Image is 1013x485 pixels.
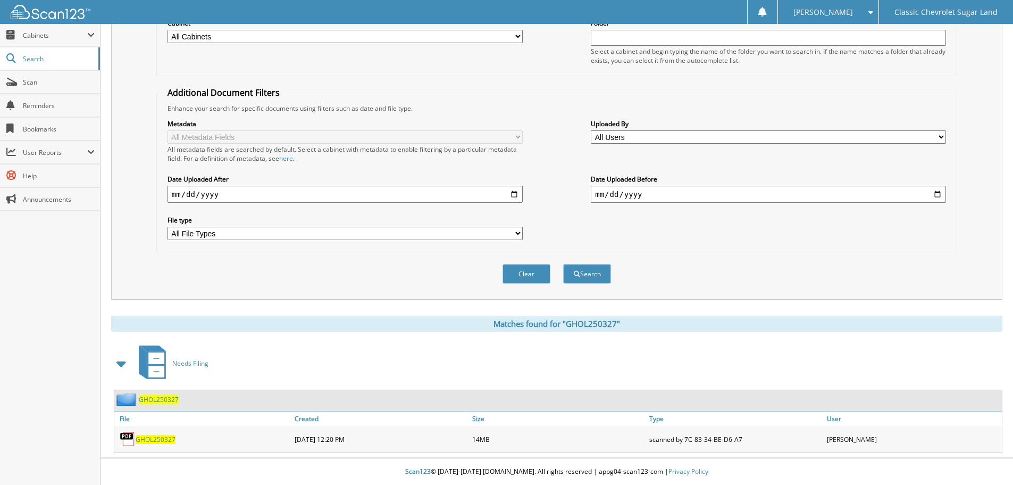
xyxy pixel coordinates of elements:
legend: Additional Document Filters [162,87,285,98]
input: start [168,186,523,203]
span: Scan123 [405,467,431,476]
div: Enhance your search for specific documents using filters such as date and file type. [162,104,951,113]
label: Date Uploaded Before [591,175,946,184]
button: Clear [503,264,550,284]
a: here [279,154,293,163]
div: scanned by 7C-83-34-BE-D6-A7 [647,429,824,450]
button: Search [563,264,611,284]
input: end [591,186,946,203]
span: Reminders [23,101,95,110]
label: Date Uploaded After [168,175,523,184]
span: Help [23,171,95,180]
span: Classic Chevrolet Sugar Land [894,9,998,15]
label: Metadata [168,119,523,128]
div: © [DATE]-[DATE] [DOMAIN_NAME]. All rights reserved | appg04-scan123-com | [101,459,1013,485]
label: Uploaded By [591,119,946,128]
a: Size [470,412,647,426]
span: Bookmarks [23,125,95,134]
iframe: Chat Widget [960,434,1013,485]
div: All metadata fields are searched by default. Select a cabinet with metadata to enable filtering b... [168,145,523,163]
a: Created [292,412,470,426]
div: Matches found for "GHOL250327" [111,316,1002,332]
img: PDF.png [120,431,136,447]
a: File [114,412,292,426]
a: GHOL250327 [139,395,179,404]
a: Privacy Policy [668,467,708,476]
div: [PERSON_NAME] [824,429,1002,450]
div: 14MB [470,429,647,450]
div: [DATE] 12:20 PM [292,429,470,450]
a: Type [647,412,824,426]
span: Cabinets [23,31,87,40]
img: folder2.png [116,393,139,406]
span: Search [23,54,93,63]
span: Announcements [23,195,95,204]
a: User [824,412,1002,426]
span: Needs Filing [172,359,208,368]
span: [PERSON_NAME] [793,9,853,15]
div: Select a cabinet and begin typing the name of the folder you want to search in. If the name match... [591,47,946,65]
img: scan123-logo-white.svg [11,5,90,19]
a: Needs Filing [132,342,208,384]
span: User Reports [23,148,87,157]
a: GHOL250327 [136,435,175,444]
label: File type [168,216,523,225]
span: Scan [23,78,95,87]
